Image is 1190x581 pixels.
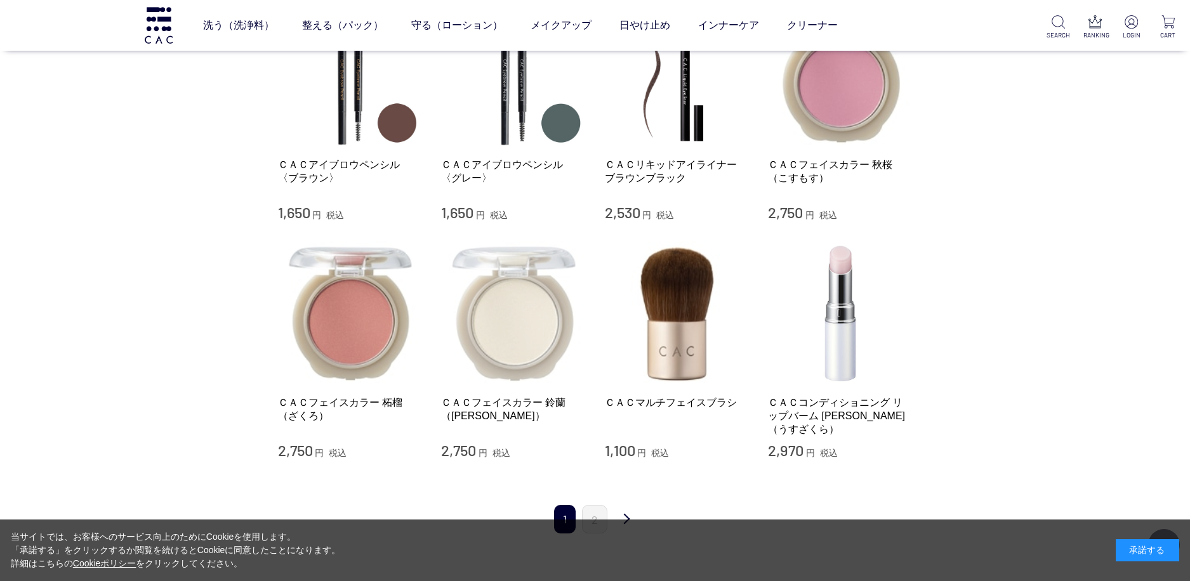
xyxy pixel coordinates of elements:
[143,7,175,43] img: logo
[278,396,423,423] a: ＣＡＣフェイスカラー 柘榴（ざくろ）
[805,210,814,220] span: 円
[490,210,508,220] span: 税込
[329,448,347,458] span: 税込
[582,505,607,533] a: 2
[531,8,592,43] a: メイクアップ
[605,241,750,386] img: ＣＡＣマルチフェイスブラシ
[302,8,383,43] a: 整える（パック）
[698,8,759,43] a: インナーケア
[326,210,344,220] span: 税込
[605,396,750,409] a: ＣＡＣマルチフェイスブラシ
[1083,30,1107,40] p: RANKING
[768,241,913,386] img: ＣＡＣコンディショニング リップバーム 薄桜（うすざくら）
[768,3,913,148] img: ＣＡＣフェイスカラー 秋桜（こすもす）
[554,505,576,533] span: 1
[614,505,639,535] a: 次
[806,448,815,458] span: 円
[605,203,640,221] span: 2,530
[1156,30,1180,40] p: CART
[1156,15,1180,40] a: CART
[278,158,423,185] a: ＣＡＣアイブロウペンシル 〈ブラウン〉
[1116,539,1179,561] div: 承諾する
[619,8,670,43] a: 日やけ止め
[768,441,803,459] span: 2,970
[1120,30,1143,40] p: LOGIN
[605,441,635,459] span: 1,100
[787,8,838,43] a: クリーナー
[312,210,321,220] span: 円
[819,210,837,220] span: 税込
[651,448,669,458] span: 税込
[441,441,476,459] span: 2,750
[278,241,423,386] img: ＣＡＣフェイスカラー 柘榴（ざくろ）
[493,448,510,458] span: 税込
[411,8,503,43] a: 守る（ローション）
[315,448,324,458] span: 円
[820,448,838,458] span: 税込
[441,396,586,423] a: ＣＡＣフェイスカラー 鈴蘭（[PERSON_NAME]）
[476,210,485,220] span: 円
[479,448,487,458] span: 円
[1047,15,1070,40] a: SEARCH
[642,210,651,220] span: 円
[605,3,750,148] img: ＣＡＣリキッドアイライナー ブラウンブラック
[1120,15,1143,40] a: LOGIN
[441,203,473,221] span: 1,650
[605,158,750,185] a: ＣＡＣリキッドアイライナー ブラウンブラック
[1083,15,1107,40] a: RANKING
[73,558,136,568] a: Cookieポリシー
[278,203,310,221] span: 1,650
[656,210,674,220] span: 税込
[203,8,274,43] a: 洗う（洗浄料）
[441,241,586,386] img: ＣＡＣフェイスカラー 鈴蘭（すずらん）
[768,158,913,185] a: ＣＡＣフェイスカラー 秋桜（こすもす）
[441,158,586,185] a: ＣＡＣアイブロウペンシル 〈グレー〉
[1047,30,1070,40] p: SEARCH
[278,3,423,148] img: ＣＡＣアイブロウペンシル 〈ブラウン〉
[441,3,586,148] img: ＣＡＣアイブロウペンシル 〈グレー〉
[11,530,341,570] div: 当サイトでは、お客様へのサービス向上のためにCookieを使用します。 「承諾する」をクリックするか閲覧を続けるとCookieに同意したことになります。 詳細はこちらの をクリックしてください。
[637,448,646,458] span: 円
[278,441,313,459] span: 2,750
[768,396,913,436] a: ＣＡＣコンディショニング リップバーム [PERSON_NAME]（うすざくら）
[768,203,803,221] span: 2,750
